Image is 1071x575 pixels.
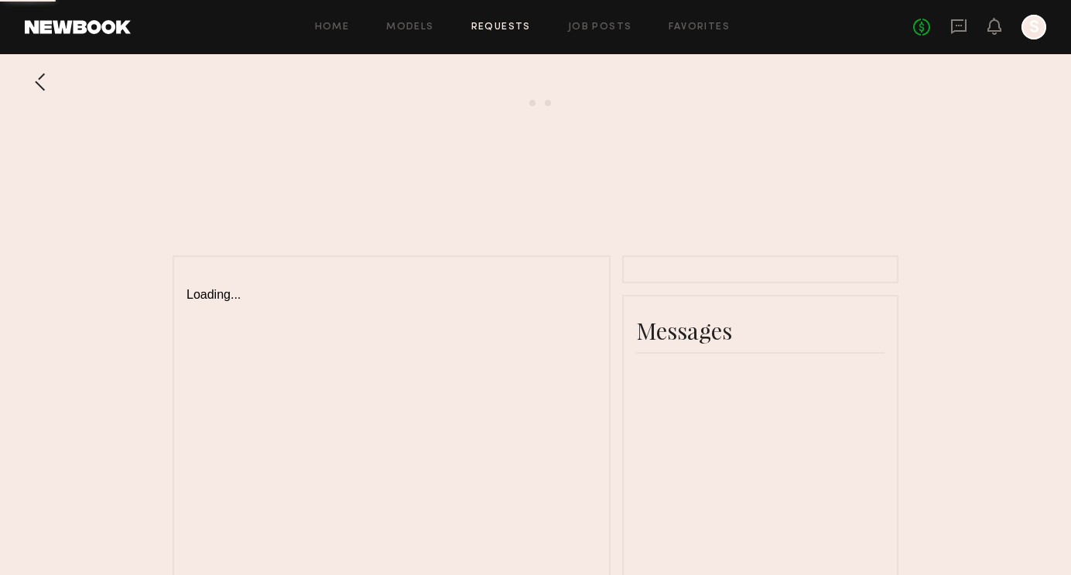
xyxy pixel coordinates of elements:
[471,22,531,33] a: Requests
[386,22,433,33] a: Models
[186,269,597,302] div: Loading...
[1021,15,1046,39] a: S
[568,22,632,33] a: Job Posts
[315,22,350,33] a: Home
[669,22,730,33] a: Favorites
[636,315,885,346] div: Messages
